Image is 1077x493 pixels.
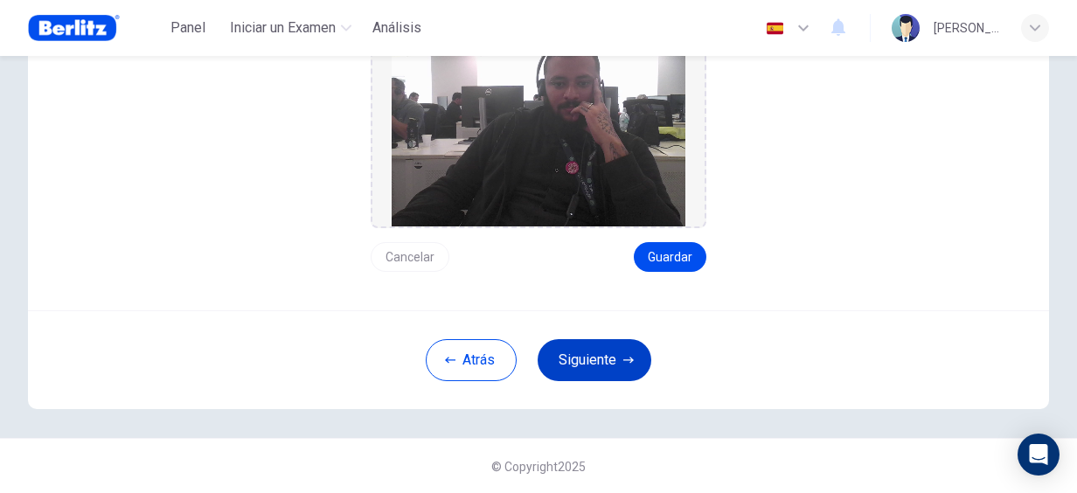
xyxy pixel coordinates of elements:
button: Iniciar un Examen [223,12,358,44]
img: es [764,22,786,35]
img: Profile picture [892,14,920,42]
span: © Copyright 2025 [491,460,586,474]
img: Berlitz Brasil logo [28,10,120,45]
button: Panel [160,12,216,44]
div: Necesitas una licencia para acceder a este contenido [365,12,428,44]
a: Berlitz Brasil logo [28,10,160,45]
div: [PERSON_NAME] [PERSON_NAME] [934,17,1000,38]
button: Atrás [426,339,517,381]
span: Análisis [372,17,421,38]
button: Siguiente [538,339,651,381]
div: Open Intercom Messenger [1018,434,1060,476]
button: Cancelar [371,242,449,272]
button: Guardar [634,242,706,272]
span: Iniciar un Examen [230,17,336,38]
span: Panel [170,17,205,38]
button: Análisis [365,12,428,44]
